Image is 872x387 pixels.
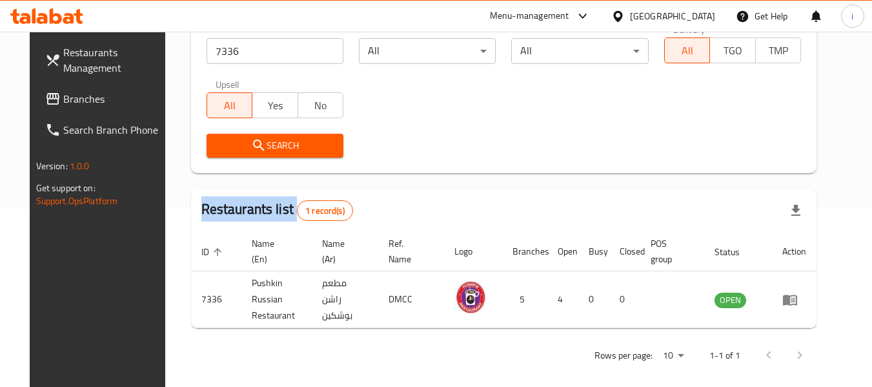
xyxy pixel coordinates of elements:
[670,41,705,60] span: All
[359,38,496,64] div: All
[36,193,118,209] a: Support.OpsPlatform
[252,92,298,118] button: Yes
[207,38,343,64] input: Search for restaurant name or ID..
[297,200,353,221] div: Total records count
[63,91,165,107] span: Branches
[651,236,689,267] span: POS group
[241,271,312,328] td: Pushkin Russian Restaurant
[298,205,352,217] span: 1 record(s)
[216,79,239,89] label: Upsell
[217,138,333,154] span: Search
[63,122,165,138] span: Search Branch Phone
[191,271,241,328] td: 7336
[502,271,547,328] td: 5
[782,292,806,308] div: Menu
[207,134,343,158] button: Search
[191,232,817,328] table: enhanced table
[594,348,653,364] p: Rows per page:
[35,37,176,83] a: Restaurants Management
[630,9,715,23] div: [GEOGRAPHIC_DATA]
[36,158,68,174] span: Version:
[36,180,96,196] span: Get support on:
[258,96,293,115] span: Yes
[664,37,711,63] button: All
[578,232,609,271] th: Busy
[312,271,378,328] td: مطعم راشن بوشكين
[201,244,226,260] span: ID
[490,8,569,24] div: Menu-management
[35,83,176,114] a: Branches
[715,293,746,308] span: OPEN
[35,114,176,145] a: Search Branch Phone
[389,236,429,267] span: Ref. Name
[772,232,816,271] th: Action
[715,244,756,260] span: Status
[547,232,578,271] th: Open
[207,92,253,118] button: All
[761,41,796,60] span: TMP
[444,232,502,271] th: Logo
[658,346,689,366] div: Rows per page:
[578,271,609,328] td: 0
[709,37,756,63] button: TGO
[201,200,353,221] h2: Restaurants list
[755,37,802,63] button: TMP
[709,348,740,364] p: 1-1 of 1
[780,195,811,226] div: Export file
[70,158,90,174] span: 1.0.0
[609,271,640,328] td: 0
[609,232,640,271] th: Closed
[322,236,363,267] span: Name (Ar)
[252,236,297,267] span: Name (En)
[715,41,751,60] span: TGO
[547,271,578,328] td: 4
[454,281,487,313] img: Pushkin Russian Restaurant
[715,293,746,308] div: OPEN
[212,96,248,115] span: All
[63,45,165,76] span: Restaurants Management
[673,25,705,34] label: Delivery
[298,92,344,118] button: No
[511,38,648,64] div: All
[851,9,853,23] span: i
[378,271,444,328] td: DMCC
[303,96,339,115] span: No
[502,232,547,271] th: Branches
